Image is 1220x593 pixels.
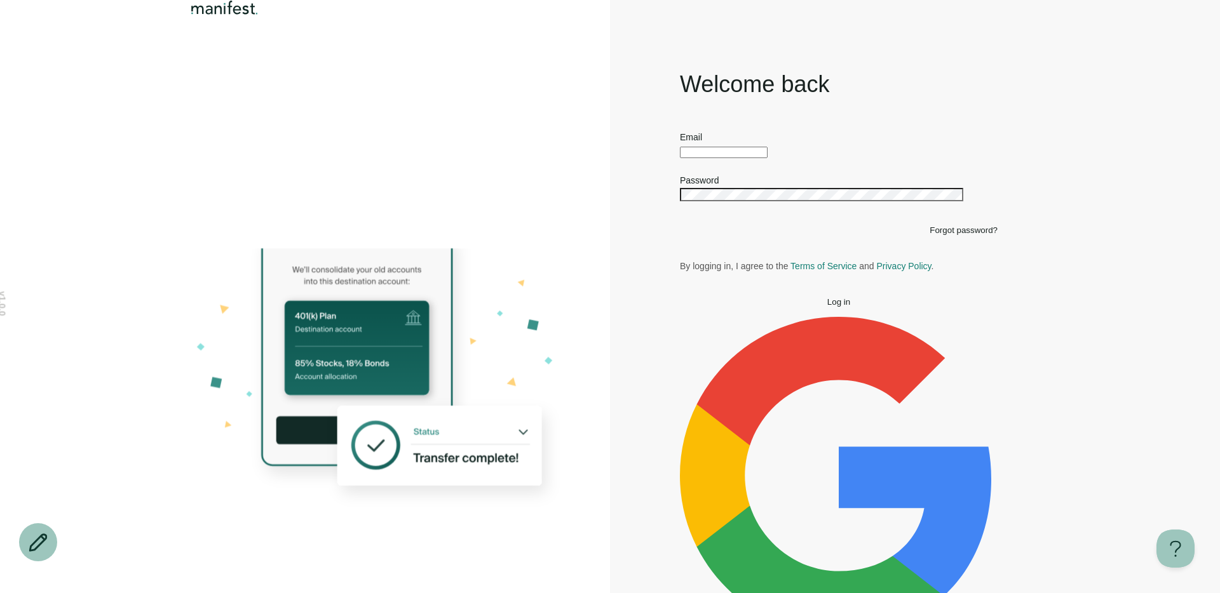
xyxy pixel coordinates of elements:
[680,69,998,100] h1: Welcome back
[680,260,998,272] p: By logging in, I agree to the and .
[680,297,998,307] button: Log in
[790,261,857,271] a: Terms of Service
[930,225,998,235] button: Forgot password?
[827,297,850,307] span: Log in
[1156,530,1195,568] iframe: Help Scout Beacon - Open
[876,261,931,271] a: Privacy Policy
[680,132,702,142] label: Email
[680,175,719,185] label: Password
